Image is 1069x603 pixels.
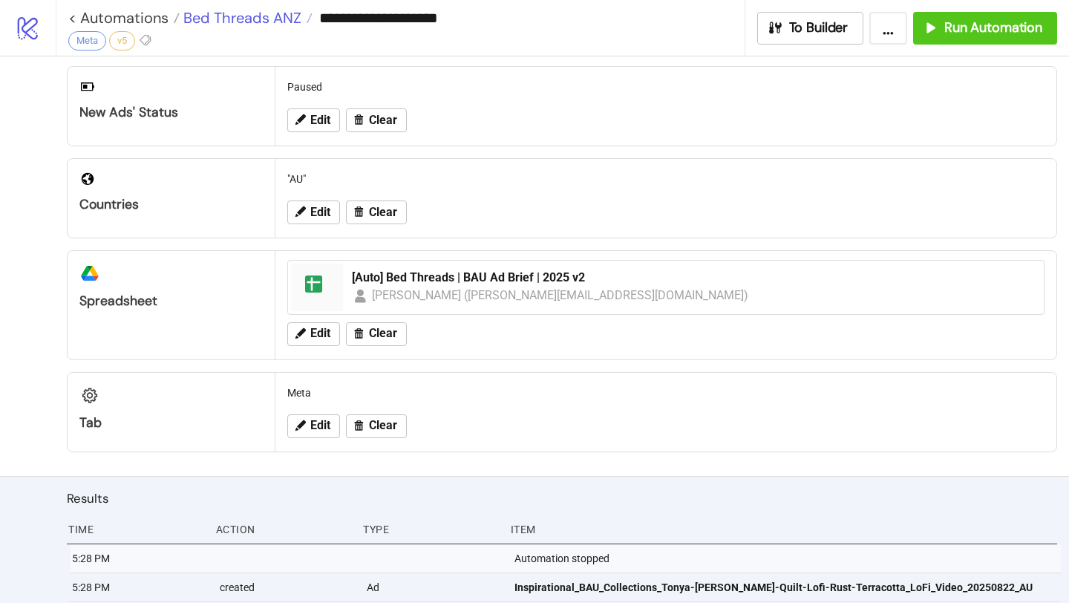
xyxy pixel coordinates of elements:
div: Spreadsheet [79,293,263,310]
span: Clear [369,114,397,127]
div: v5 [109,31,135,50]
h2: Results [67,489,1057,508]
div: New Ads' Status [79,104,263,121]
span: Bed Threads ANZ [180,8,301,27]
span: Run Automation [944,19,1042,36]
div: [PERSON_NAME] ([PERSON_NAME][EMAIL_ADDRESS][DOMAIN_NAME]) [372,286,749,304]
div: "AU" [281,165,1050,193]
div: Action [215,515,352,544]
span: Edit [310,114,330,127]
div: [Auto] Bed Threads | BAU Ad Brief | 2025 v2 [352,270,1035,286]
span: Clear [369,206,397,219]
div: 5:28 PM [71,573,208,602]
a: Inspirational_BAU_Collections_Tonya-[PERSON_NAME]-Quilt-Lofi-Rust-Terracotta_LoFi_Video_20250822_AU [514,573,1050,602]
button: Clear [346,108,407,132]
div: Automation stopped [513,544,1061,573]
div: Paused [281,73,1050,101]
button: ... [869,12,907,45]
button: Edit [287,201,340,224]
div: Tab [79,414,263,431]
button: Run Automation [913,12,1057,45]
div: Meta [281,379,1050,407]
button: Clear [346,201,407,224]
a: Bed Threads ANZ [180,10,313,25]
div: Meta [68,31,106,50]
span: To Builder [789,19,849,36]
div: Time [67,515,204,544]
span: Edit [310,419,330,432]
div: Item [509,515,1057,544]
span: Clear [369,327,397,340]
span: Edit [310,206,330,219]
button: Clear [346,322,407,346]
a: < Automations [68,10,180,25]
div: Ad [365,573,503,602]
span: Edit [310,327,330,340]
span: Inspirational_BAU_Collections_Tonya-[PERSON_NAME]-Quilt-Lofi-Rust-Terracotta_LoFi_Video_20250822_AU [514,579,1033,596]
div: created [218,573,356,602]
div: Countries [79,196,263,213]
div: 5:28 PM [71,544,208,573]
button: Edit [287,414,340,438]
span: Clear [369,419,397,432]
div: Type [362,515,499,544]
button: Clear [346,414,407,438]
button: Edit [287,322,340,346]
button: To Builder [757,12,864,45]
button: Edit [287,108,340,132]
